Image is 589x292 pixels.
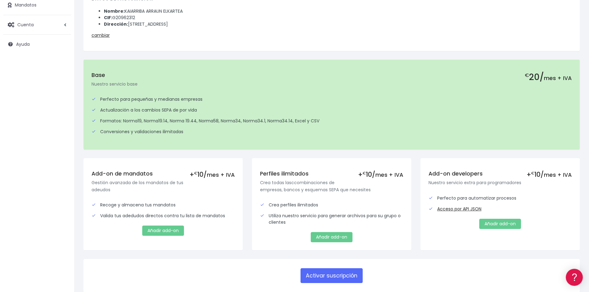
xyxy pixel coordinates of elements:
span: mes + IVA [375,171,403,179]
a: Ayuda [3,38,71,51]
h5: Perfiles ilimitados [260,171,403,177]
a: Formatos [6,78,117,88]
strong: Dirección: [104,21,128,27]
div: Conversiones y validaciones ilimitadas [92,129,572,135]
strong: CIF: [104,15,112,21]
p: Crea todas lasccombinaciones de empresas, bancos y esquemas SEPA que necesites [260,179,403,193]
span: Ayuda [16,41,30,47]
a: General [6,133,117,142]
a: Videotutoriales [6,97,117,107]
span: mes + IVA [207,171,235,179]
div: Perfecto para pequeñas y medianas empresas [92,96,572,103]
a: Añadir add-on [142,226,184,236]
small: € [363,171,366,176]
a: cambiar [92,32,110,38]
div: Valida tus adedudos directos contra tu lista de mandatos [92,213,235,219]
li: [STREET_ADDRESS] [104,21,572,28]
small: € [194,171,197,176]
div: Convertir ficheros [6,68,117,74]
div: Actualización a los cambios SEPA de por vida [92,107,572,113]
h5: Add-on de mandatos [92,171,235,177]
a: Acceso por API JSON [437,206,481,212]
a: Cuenta [3,18,71,31]
strong: Nombre: [104,8,125,14]
button: Activar suscripción [301,268,363,283]
div: Información general [6,43,117,49]
a: Añadir add-on [311,232,352,242]
div: + 10/ [358,171,403,178]
small: € [531,171,534,176]
a: POWERED BY ENCHANT [85,178,119,184]
p: Nuestro servicio base [92,81,572,87]
h2: 20/ [525,72,572,83]
div: Crea perfiles ilimitados [260,202,403,208]
h5: Add-on developers [429,171,572,177]
a: Información general [6,53,117,62]
a: Perfiles de empresas [6,107,117,116]
div: Facturación [6,123,117,129]
div: Formatos: Norma19, Norma19.14, Norma 19.44, Norma58, Norma34, Norma34.1, Norma34.14, Excel y CSV [92,118,572,124]
p: Gestión avanzada de los mandatos de tus adeudos [92,179,235,193]
h5: Base [92,72,572,78]
small: € [525,71,529,79]
p: Nuestro servicio extra para programadores [429,179,572,186]
div: Perfecto para automatizar procesos [429,195,572,201]
span: Cuenta [17,21,34,28]
a: API [6,158,117,167]
span: mes + IVA [544,74,572,82]
span: mes + IVA [544,171,572,179]
div: + 10/ [527,171,572,178]
li: G20962312 [104,15,572,21]
div: Utiliza nuestro servicio para generar archivos para su grupo o clientes [260,213,403,226]
div: Recoge y almacena tus mandatos [92,202,235,208]
li: KAIARRIBA ARRAUN ELKARTEA [104,8,572,15]
a: Problemas habituales [6,88,117,97]
div: Programadores [6,148,117,154]
div: + 10/ [190,171,235,178]
a: Añadir add-on [479,219,521,229]
button: Contáctanos [6,165,117,176]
